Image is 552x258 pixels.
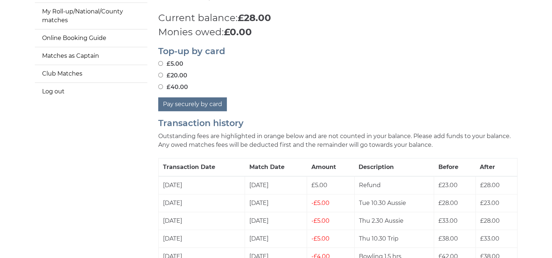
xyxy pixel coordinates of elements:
span: £28.00 [480,217,500,224]
p: Monies owed: [158,25,518,39]
td: [DATE] [245,194,307,212]
td: Tue 10.30 Aussie [354,194,434,212]
th: After [475,158,517,176]
span: £38.00 [438,235,458,242]
input: £20.00 [158,73,163,77]
input: £5.00 [158,61,163,66]
td: [DATE] [158,212,245,230]
strong: £0.00 [224,26,252,38]
td: [DATE] [158,194,245,212]
th: Match Date [245,158,307,176]
a: Online Booking Guide [35,29,147,47]
span: £23.00 [438,182,458,189]
span: £33.00 [438,217,458,224]
button: Pay securely by card [158,97,227,111]
h2: Top-up by card [158,47,518,56]
span: £5.00 [311,199,330,206]
span: £5.00 [311,182,327,189]
p: Outstanding fees are highlighted in orange below and are not counted in your balance. Please add ... [158,132,518,149]
td: Refund [354,176,434,194]
span: £5.00 [311,217,330,224]
td: [DATE] [158,176,245,194]
span: £23.00 [480,199,499,206]
input: £40.00 [158,84,163,89]
span: £5.00 [311,235,330,242]
th: Description [354,158,434,176]
label: £20.00 [158,71,187,80]
p: Current balance: [158,11,518,25]
th: Amount [307,158,354,176]
td: [DATE] [245,212,307,230]
td: Thu 2.30 Aussie [354,212,434,230]
td: [DATE] [158,230,245,247]
span: £28.00 [480,182,500,189]
label: £5.00 [158,60,183,68]
span: £33.00 [480,235,499,242]
td: Thu 10.30 Trip [354,230,434,247]
th: Transaction Date [158,158,245,176]
td: [DATE] [245,176,307,194]
a: Log out [35,83,147,100]
a: Club Matches [35,65,147,82]
a: Matches as Captain [35,47,147,65]
th: Before [434,158,476,176]
h2: Transaction history [158,118,518,128]
span: £28.00 [438,199,458,206]
strong: £28.00 [238,12,271,24]
label: £40.00 [158,83,188,92]
a: My Roll-up/National/County matches [35,3,147,29]
td: [DATE] [245,230,307,247]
